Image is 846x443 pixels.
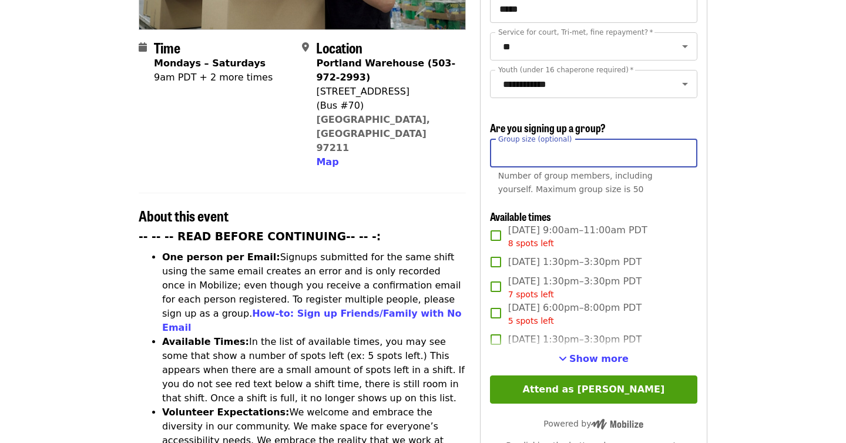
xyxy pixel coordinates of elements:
a: [GEOGRAPHIC_DATA], [GEOGRAPHIC_DATA] 97211 [316,114,430,153]
div: 9am PDT + 2 more times [154,71,273,85]
strong: -- -- -- READ BEFORE CONTINUING-- -- -: [139,230,381,243]
label: Service for court, Tri-met, fine repayment? [498,29,653,36]
div: (Bus #70) [316,99,456,113]
i: calendar icon [139,42,147,53]
span: Number of group members, including yourself. Maximum group size is 50 [498,171,653,194]
div: [STREET_ADDRESS] [316,85,456,99]
button: Attend as [PERSON_NAME] [490,375,697,404]
span: 7 spots left [508,290,554,299]
span: Powered by [543,419,643,428]
button: Open [677,76,693,92]
span: 8 spots left [508,239,554,248]
li: Signups submitted for the same shift using the same email creates an error and is only recorded o... [162,250,466,335]
label: Youth (under 16 chaperone required) [498,66,633,73]
span: [DATE] 1:30pm–3:30pm PDT [508,333,642,347]
strong: Volunteer Expectations: [162,407,290,418]
span: Map [316,156,338,167]
span: 5 spots left [508,316,554,325]
input: [object Object] [490,139,697,167]
span: Are you signing up a group? [490,120,606,135]
button: Map [316,155,338,169]
strong: Mondays – Saturdays [154,58,266,69]
span: Show more [569,353,629,364]
strong: One person per Email: [162,251,280,263]
span: [DATE] 1:30pm–3:30pm PDT [508,274,642,301]
span: Available times [490,209,551,224]
span: Group size (optional) [498,135,572,143]
span: Time [154,37,180,58]
li: In the list of available times, you may see some that show a number of spots left (ex: 5 spots le... [162,335,466,405]
strong: Available Times: [162,336,249,347]
img: Powered by Mobilize [591,419,643,429]
button: Open [677,38,693,55]
i: map-marker-alt icon [302,42,309,53]
button: See more timeslots [559,352,629,366]
span: Location [316,37,362,58]
a: How-to: Sign up Friends/Family with No Email [162,308,462,333]
span: About this event [139,205,229,226]
span: [DATE] 1:30pm–3:30pm PDT [508,255,642,269]
strong: Portland Warehouse (503-972-2993) [316,58,455,83]
span: [DATE] 9:00am–11:00am PDT [508,223,647,250]
span: [DATE] 6:00pm–8:00pm PDT [508,301,642,327]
